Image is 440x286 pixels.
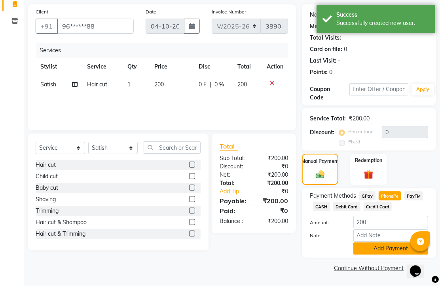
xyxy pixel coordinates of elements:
div: Hair cut [36,161,56,169]
input: Search by Name/Mobile/Email/Code [57,19,134,34]
span: Total [220,142,238,151]
div: Services [36,43,294,58]
span: PhonePe [379,191,401,200]
button: +91 [36,19,58,34]
img: _cash.svg [313,170,327,180]
div: ₹0 [260,187,294,196]
label: Note: [304,232,347,239]
label: Fixed [348,138,360,145]
div: Sub Total: [214,154,254,162]
div: Baby cut [36,184,58,192]
div: Hair cut & Shampoo [36,218,87,227]
img: _gift.svg [361,169,376,181]
div: Hair cut & Trimming [36,230,85,238]
span: 1 [127,81,131,88]
label: Invoice Number [212,8,246,15]
th: Total [233,58,262,76]
label: Manual Payment [301,158,339,165]
th: Service [82,58,123,76]
span: Credit Card [364,202,392,211]
span: Satish [40,81,56,88]
th: Stylist [36,58,82,76]
div: Last Visit: [310,57,336,65]
div: Trimming [36,207,59,215]
div: Coupon Code [310,85,349,102]
div: Successfully created new user. [336,19,429,27]
label: Date [146,8,156,15]
div: Payable: [214,196,254,206]
a: Continue Without Payment [303,264,434,273]
span: 0 % [215,80,224,89]
th: Qty [123,58,150,76]
div: No Active Membership [310,22,428,31]
span: CASH [313,202,330,211]
div: ₹200.00 [254,179,294,187]
label: Client [36,8,48,15]
div: Paid: [214,206,254,215]
div: ₹0 [254,206,294,215]
span: 200 [154,81,164,88]
a: Add Tip [214,187,260,196]
span: Payment Methods [310,192,356,200]
div: ₹200.00 [254,196,294,206]
div: Name: [310,11,328,19]
input: Enter Offer / Coupon Code [349,83,409,95]
div: Points: [310,68,328,76]
span: Debit Card [333,202,360,211]
span: | [210,80,212,89]
div: Total: [214,179,254,187]
button: Add Payment [353,242,428,255]
div: ₹200.00 [254,171,294,179]
div: Total Visits: [310,34,341,42]
div: 0 [329,68,332,76]
span: 200 [237,81,247,88]
div: ₹0 [254,162,294,171]
label: Percentage [348,128,374,135]
input: Amount [353,216,428,228]
div: Shaving [36,195,56,204]
div: ₹200.00 [254,154,294,162]
span: 0 F [199,80,207,89]
button: Apply [412,84,434,95]
span: Hair cut [87,81,107,88]
div: Discount: [310,128,334,137]
div: Discount: [214,162,254,171]
input: Search or Scan [144,141,201,154]
div: Service Total: [310,114,346,123]
div: Net: [214,171,254,179]
span: PayTM [404,191,423,200]
div: 0 [344,45,347,53]
div: ₹200.00 [254,217,294,225]
th: Disc [194,58,233,76]
input: Add Note [353,229,428,242]
th: Action [262,58,288,76]
span: GPay [359,191,376,200]
div: ₹200.00 [349,114,370,123]
div: Card on file: [310,45,342,53]
iframe: chat widget [407,254,432,278]
div: Success [336,11,429,19]
label: Amount: [304,219,347,226]
div: - [338,57,340,65]
div: Membership: [310,22,344,31]
div: Child cut [36,172,58,181]
div: Balance : [214,217,254,225]
label: Redemption [355,157,382,164]
th: Price [150,58,194,76]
